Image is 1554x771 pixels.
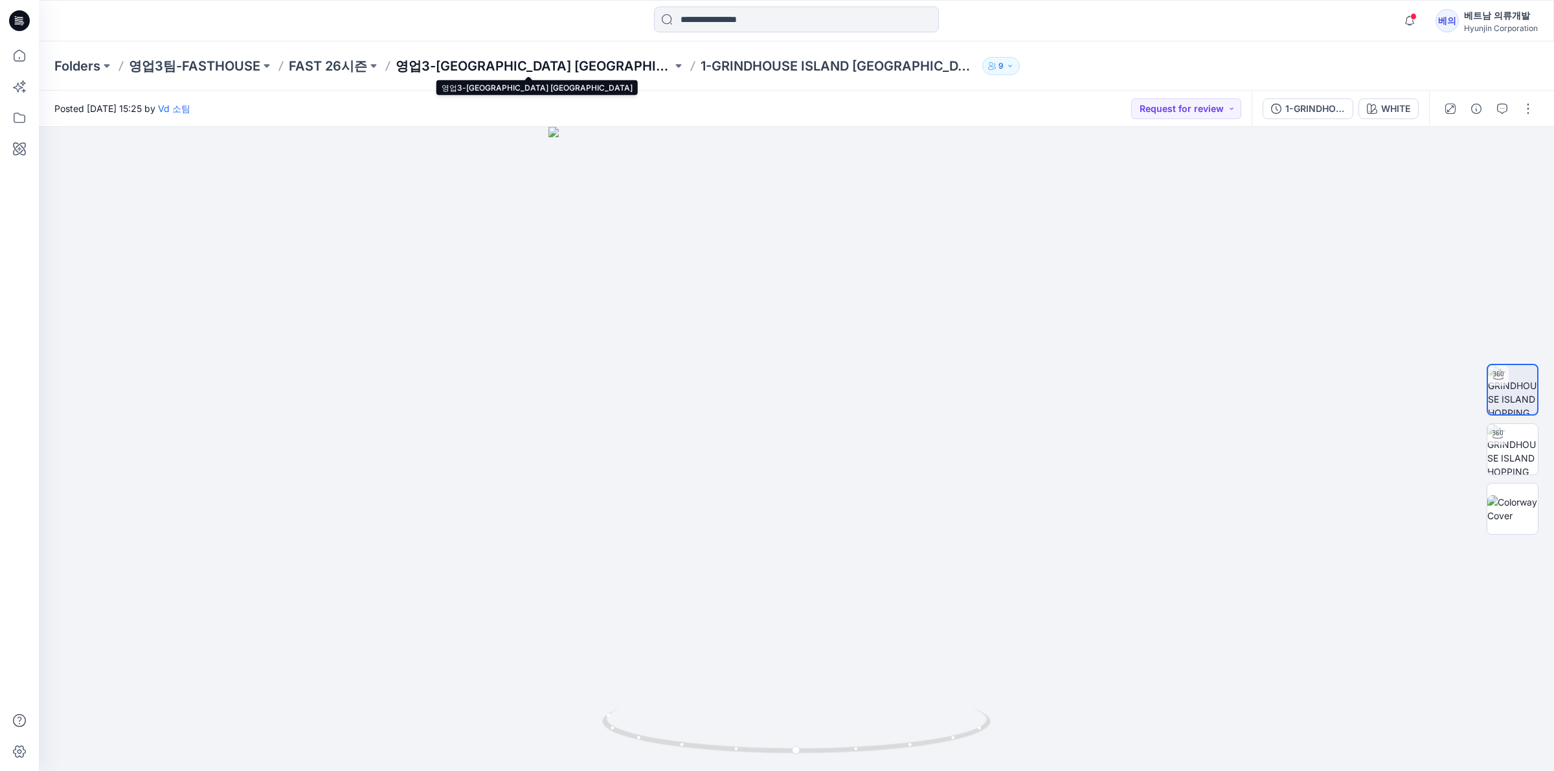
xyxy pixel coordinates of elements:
a: 영업3팀-FASTHOUSE [129,57,260,75]
a: Vd 소팀 [158,103,190,114]
div: 베트남 의류개발 [1464,8,1538,23]
div: WHITE [1381,102,1410,116]
a: FAST 26시즌 [289,57,367,75]
a: 영업3-[GEOGRAPHIC_DATA] [GEOGRAPHIC_DATA] [396,57,672,75]
div: Hyunjin Corporation [1464,23,1538,33]
img: Colorway Cover [1487,495,1538,522]
span: Posted [DATE] 15:25 by [54,102,190,115]
p: 9 [998,59,1004,73]
button: Details [1466,98,1487,119]
img: 1-GRINDHOUSE ISLAND HOPPING JERSEY [1488,365,1537,414]
button: 9 [982,57,1020,75]
button: WHITE [1358,98,1419,119]
button: 1-GRINDHOUSE ISLAND [GEOGRAPHIC_DATA] [1263,98,1353,119]
a: Folders [54,57,100,75]
p: 1-GRINDHOUSE ISLAND [GEOGRAPHIC_DATA] [701,57,977,75]
img: 1-GRINDHOUSE ISLAND HOPPING JERSEY_마네킹 [1487,424,1538,475]
div: 1-GRINDHOUSE ISLAND [GEOGRAPHIC_DATA] [1285,102,1345,116]
div: 베의 [1436,9,1459,32]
